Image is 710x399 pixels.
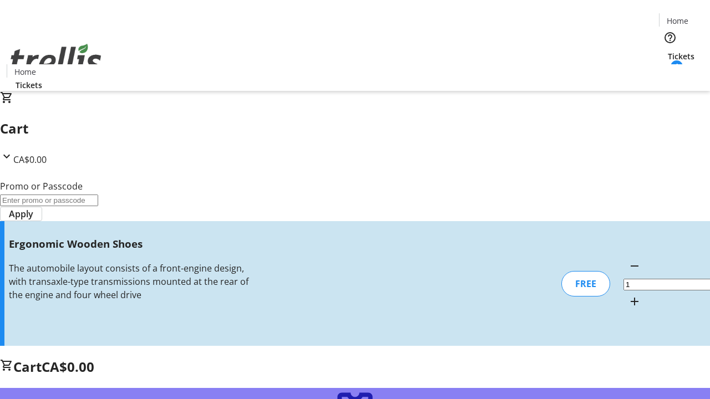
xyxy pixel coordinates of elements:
a: Tickets [7,79,51,91]
button: Help [659,27,681,49]
button: Increment by one [623,290,646,313]
span: CA$0.00 [42,357,94,376]
span: Home [14,66,36,78]
img: Orient E2E Organization WaCTkDsiJL's Logo [7,32,105,87]
button: Cart [659,62,681,84]
button: Decrement by one [623,255,646,277]
a: Tickets [659,50,703,62]
a: Home [660,15,695,27]
div: The automobile layout consists of a front-engine design, with transaxle-type transmissions mounte... [9,262,251,301]
h3: Ergonomic Wooden Shoes [9,236,251,252]
a: Home [7,66,43,78]
span: Home [667,15,688,27]
span: Tickets [668,50,694,62]
div: FREE [561,271,610,296]
span: Apply [9,207,33,221]
span: CA$0.00 [13,154,47,166]
span: Tickets [16,79,42,91]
